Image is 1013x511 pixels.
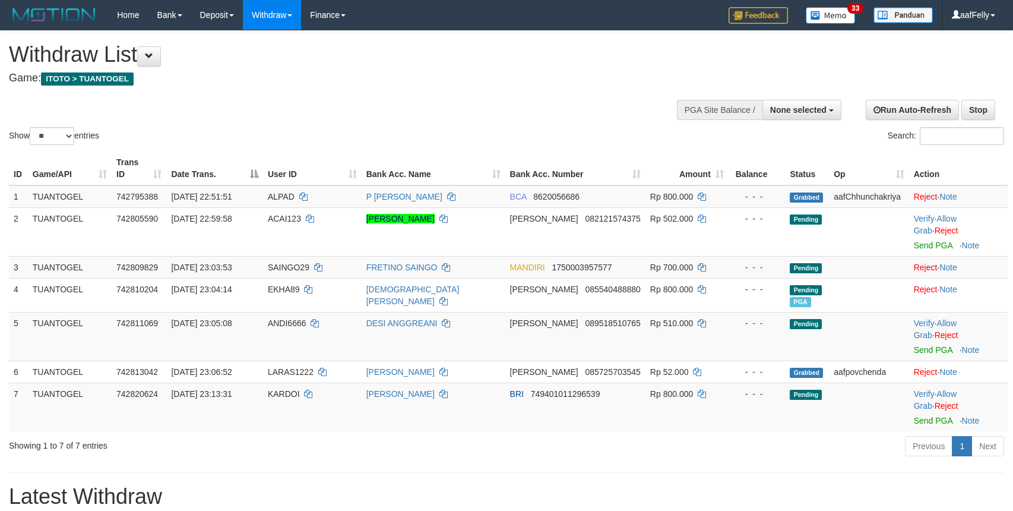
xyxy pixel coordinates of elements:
div: PGA Site Balance / [677,100,762,120]
span: Pending [790,263,822,273]
span: [DATE] 23:04:14 [171,285,232,294]
td: 3 [9,256,28,278]
span: 742795388 [116,192,158,201]
td: 2 [9,207,28,256]
button: None selected [762,100,841,120]
td: · [909,185,1008,208]
span: 742805590 [116,214,158,223]
th: Balance [729,152,786,185]
span: ANDI6666 [268,318,306,328]
a: [PERSON_NAME] [366,367,435,377]
span: Rp 700.000 [650,263,693,272]
td: TUANTOGEL [28,256,112,278]
td: aafpovchenda [829,361,908,383]
div: - - - [733,366,781,378]
img: panduan.png [873,7,933,23]
td: aafChhunchakriya [829,185,908,208]
img: Feedback.jpg [729,7,788,24]
span: [DATE] 23:06:52 [171,367,232,377]
td: · · [909,207,1008,256]
th: Bank Acc. Number: activate to sort column ascending [505,152,645,185]
span: [PERSON_NAME] [510,367,578,377]
td: TUANTOGEL [28,185,112,208]
span: · [914,389,957,411]
td: TUANTOGEL [28,312,112,361]
span: 742820624 [116,389,158,399]
span: [DATE] 22:51:51 [171,192,232,201]
a: Verify [914,214,935,223]
a: 1 [952,436,972,456]
td: · [909,256,1008,278]
img: Button%20Memo.svg [806,7,856,24]
span: Pending [790,390,822,400]
th: Status [785,152,829,185]
th: Op: activate to sort column ascending [829,152,908,185]
span: [PERSON_NAME] [510,214,578,223]
th: User ID: activate to sort column ascending [263,152,362,185]
td: · [909,361,1008,383]
span: Copy 8620056686 to clipboard [533,192,580,201]
td: 5 [9,312,28,361]
span: ITOTO > TUANTOGEL [41,72,134,86]
span: Copy 089518510765 to clipboard [585,318,640,328]
a: [PERSON_NAME] [366,214,435,223]
a: Send PGA [914,241,952,250]
a: FRETINO SAINGO [366,263,438,272]
span: Copy 749401011296539 to clipboard [531,389,600,399]
a: Verify [914,389,935,399]
a: Reject [914,263,938,272]
span: · [914,214,957,235]
td: 6 [9,361,28,383]
td: · · [909,383,1008,431]
input: Search: [920,127,1004,145]
a: Reject [935,330,958,340]
a: Reject [935,226,958,235]
span: Copy 082121574375 to clipboard [585,214,640,223]
span: Pending [790,319,822,329]
a: Run Auto-Refresh [866,100,959,120]
h1: Withdraw List [9,43,663,67]
td: 7 [9,383,28,431]
th: Trans ID: activate to sort column ascending [112,152,166,185]
h1: Latest Withdraw [9,485,1004,509]
a: Stop [961,100,995,120]
span: 742811069 [116,318,158,328]
span: Copy 085540488880 to clipboard [585,285,640,294]
td: · · [909,312,1008,361]
span: Marked by aafchonlypin [790,297,811,307]
a: Note [939,192,957,201]
label: Show entries [9,127,99,145]
a: Note [939,367,957,377]
span: 742809829 [116,263,158,272]
div: - - - [733,388,781,400]
h4: Game: [9,72,663,84]
td: TUANTOGEL [28,361,112,383]
span: 742813042 [116,367,158,377]
span: Grabbed [790,193,823,203]
th: Date Trans.: activate to sort column descending [166,152,263,185]
div: - - - [733,213,781,225]
td: TUANTOGEL [28,278,112,312]
span: Pending [790,285,822,295]
span: 33 [847,3,863,14]
a: Previous [905,436,952,456]
th: Bank Acc. Name: activate to sort column ascending [362,152,505,185]
a: Allow Grab [914,318,957,340]
span: Copy 1750003957577 to clipboard [552,263,612,272]
a: Note [962,345,980,355]
a: Reject [914,192,938,201]
td: 4 [9,278,28,312]
th: Amount: activate to sort column ascending [645,152,729,185]
span: 742810204 [116,285,158,294]
td: TUANTOGEL [28,207,112,256]
a: Allow Grab [914,214,957,235]
a: Reject [914,285,938,294]
span: Rp 502.000 [650,214,693,223]
span: BCA [510,192,527,201]
span: Rp 800.000 [650,389,693,399]
span: None selected [770,105,827,115]
span: LARAS1222 [268,367,314,377]
td: TUANTOGEL [28,383,112,431]
span: ALPAD [268,192,295,201]
td: · [909,278,1008,312]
